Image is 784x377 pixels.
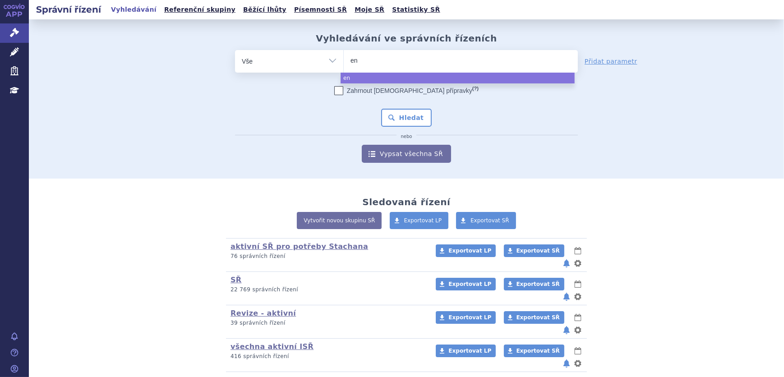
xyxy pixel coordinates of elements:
span: Exportovat LP [448,314,491,321]
a: Vypsat všechna SŘ [362,145,451,163]
button: nastavení [573,291,582,302]
h2: Sledovaná řízení [362,197,450,207]
button: lhůty [573,312,582,323]
p: 416 správních řízení [231,353,424,360]
span: Exportovat SŘ [517,348,560,354]
a: Přidat parametr [585,57,637,66]
a: Exportovat LP [436,311,496,324]
span: Exportovat SŘ [517,281,560,287]
a: Exportovat LP [436,244,496,257]
span: Exportovat LP [404,217,442,224]
p: 76 správních řízení [231,253,424,260]
a: Statistiky SŘ [389,4,443,16]
button: nastavení [573,358,582,369]
span: Exportovat SŘ [517,248,560,254]
span: Exportovat SŘ [470,217,509,224]
a: Exportovat LP [436,345,496,357]
a: Exportovat SŘ [456,212,516,229]
button: lhůty [573,279,582,290]
a: Referenční skupiny [161,4,238,16]
a: Exportovat SŘ [504,311,564,324]
a: všechna aktivní ISŘ [231,342,314,351]
a: Exportovat SŘ [504,345,564,357]
h2: Správní řízení [29,3,108,16]
button: notifikace [562,358,571,369]
a: Moje SŘ [352,4,387,16]
p: 22 769 správních řízení [231,286,424,294]
button: notifikace [562,291,571,302]
button: nastavení [573,325,582,336]
button: notifikace [562,258,571,269]
a: Exportovat LP [436,278,496,290]
a: Vytvořit novou skupinu SŘ [297,212,382,229]
a: SŘ [231,276,242,284]
button: nastavení [573,258,582,269]
span: Exportovat SŘ [517,314,560,321]
h2: Vyhledávání ve správních řízeních [316,33,497,44]
a: Exportovat LP [390,212,449,229]
button: lhůty [573,345,582,356]
a: aktivní SŘ pro potřeby Stachana [231,242,368,251]
p: 39 správních řízení [231,319,424,327]
button: lhůty [573,245,582,256]
a: Revize - aktivní [231,309,296,317]
a: Exportovat SŘ [504,244,564,257]
abbr: (?) [472,86,479,92]
button: Hledat [381,109,432,127]
span: Exportovat LP [448,281,491,287]
a: Exportovat SŘ [504,278,564,290]
label: Zahrnout [DEMOGRAPHIC_DATA] přípravky [334,86,479,95]
a: Vyhledávání [108,4,159,16]
a: Běžící lhůty [240,4,289,16]
span: Exportovat LP [448,348,491,354]
li: en [341,73,575,83]
a: Písemnosti SŘ [291,4,350,16]
i: nebo [397,134,417,139]
span: Exportovat LP [448,248,491,254]
button: notifikace [562,325,571,336]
